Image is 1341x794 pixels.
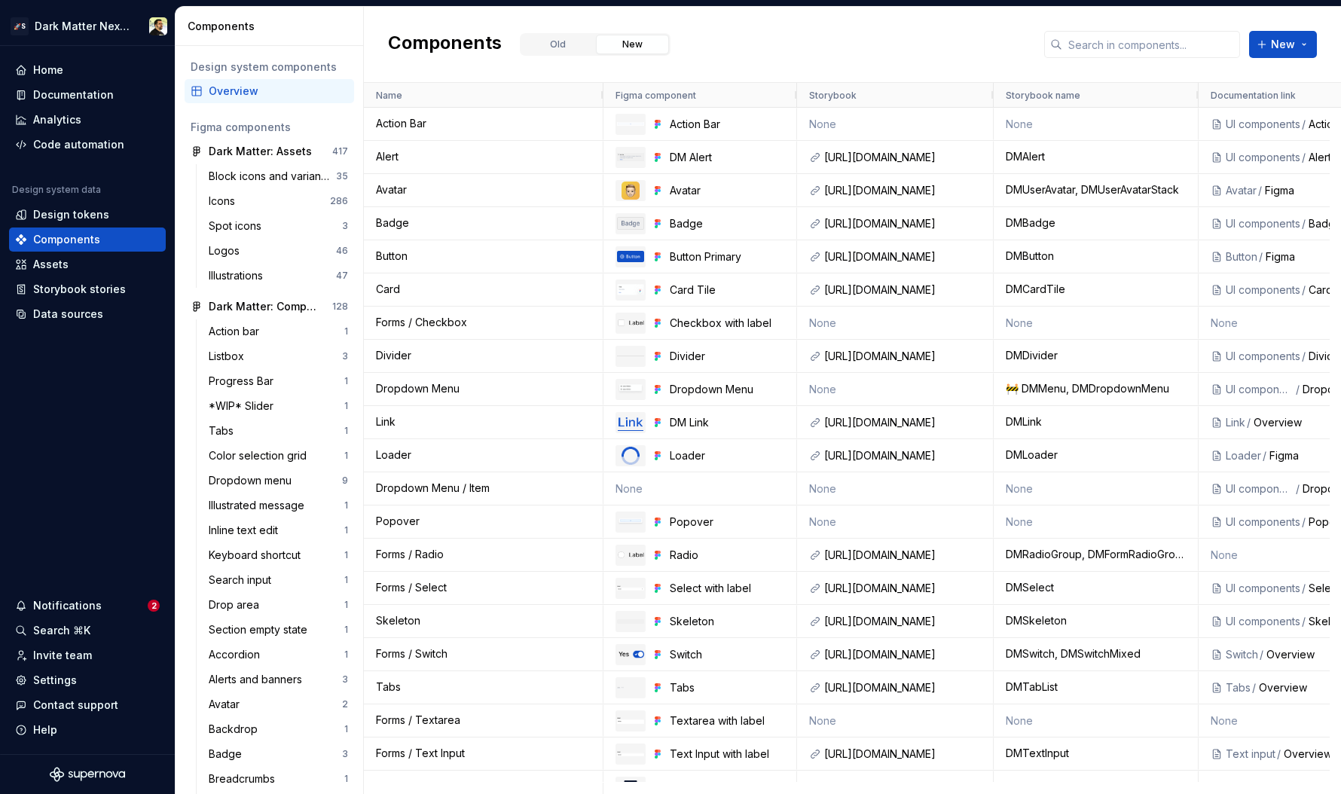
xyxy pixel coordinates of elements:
[1300,117,1309,132] div: /
[3,10,172,42] button: 🚀SDark Matter Next GenHonza Toman
[191,60,348,75] div: Design system components
[9,108,166,132] a: Analytics
[203,264,354,288] a: Illustrations47
[209,597,265,612] div: Drop area
[33,598,102,613] div: Notifications
[336,270,348,282] div: 47
[617,551,644,559] img: Radio
[9,133,166,157] a: Code automation
[809,374,982,405] div: None
[994,273,1199,306] div: DMCardTile
[1300,282,1309,298] div: /
[209,622,313,637] div: Section empty state
[50,767,125,782] svg: Supernova Logo
[1226,282,1300,298] div: UI components
[209,144,312,159] div: Dark Matter: Assets
[670,647,786,662] p: Switch
[203,214,354,238] a: Spot icons3
[9,643,166,667] a: Invite team
[994,141,1199,173] div: DMAlert
[1006,307,1187,338] div: None
[376,573,447,602] p: Forms / Select
[1249,31,1317,58] button: New
[1226,680,1251,695] div: Tabs
[376,672,401,701] p: Tabs
[670,249,786,264] p: Button Primary
[203,593,354,617] a: Drop area1
[1226,747,1275,762] div: Text input
[203,394,354,418] a: *WIP* Slider1
[994,340,1199,372] div: DMDivider
[33,673,77,688] div: Settings
[670,316,786,331] p: Checkbox with label
[344,425,348,437] div: 1
[376,341,411,370] p: Divider
[209,548,307,563] div: Keyboard shortcut
[209,169,336,184] div: Block icons and variant previews
[1006,90,1080,101] span: Storybook name
[1257,183,1265,198] div: /
[670,548,786,563] p: Radio
[12,184,101,196] div: Design system data
[342,748,348,760] div: 3
[1226,448,1261,463] div: Loader
[9,252,166,276] a: Assets
[344,499,348,512] div: 1
[203,469,354,493] a: Dropdown menu9
[344,723,348,735] div: 1
[209,243,246,258] div: Logos
[376,208,409,237] p: Badge
[342,220,348,232] div: 3
[521,35,594,54] button: Old
[33,282,126,297] div: Storybook stories
[9,302,166,326] a: Data sources
[670,349,786,364] p: Divider
[149,17,167,35] img: Honza Toman
[824,647,982,662] div: [URL][DOMAIN_NAME]
[35,19,131,34] div: Dark Matter Next Gen
[9,718,166,742] button: Help
[376,175,407,204] p: Avatar
[336,245,348,257] div: 46
[1245,415,1254,430] div: /
[209,84,348,99] div: Overview
[209,697,246,712] div: Avatar
[617,619,644,624] img: Skeleton
[203,518,354,542] a: Inline text edit1
[344,649,348,661] div: 1
[203,164,354,188] a: Block icons and variant previews35
[11,17,29,35] div: 🚀S
[9,83,166,107] a: Documentation
[622,182,640,200] img: Avatar
[824,548,982,563] div: [URL][DOMAIN_NAME]
[1300,216,1309,231] div: /
[824,349,982,364] div: [URL][DOMAIN_NAME]
[9,594,166,618] button: Notifications2
[670,448,786,463] p: Loader
[1300,515,1309,530] div: /
[203,189,354,213] a: Icons286
[994,439,1199,472] div: DMLoader
[670,415,786,430] p: DM Link
[344,599,348,611] div: 1
[203,493,354,518] a: Illustrated message1
[9,58,166,82] a: Home
[376,606,420,635] p: Skeleton
[670,515,786,530] p: Popover
[203,344,354,368] a: Listbox3
[670,117,786,132] p: Action Bar
[670,216,786,231] p: Badge
[209,747,248,762] div: Badge
[824,216,982,231] div: [URL][DOMAIN_NAME]
[344,400,348,412] div: 1
[209,722,264,737] div: Backdrop
[824,747,982,762] div: [URL][DOMAIN_NAME]
[994,406,1199,438] div: DMLink
[1300,614,1309,629] div: /
[188,19,357,34] div: Components
[1226,150,1300,165] div: UI components
[33,232,100,247] div: Components
[344,549,348,561] div: 1
[185,79,354,103] a: Overview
